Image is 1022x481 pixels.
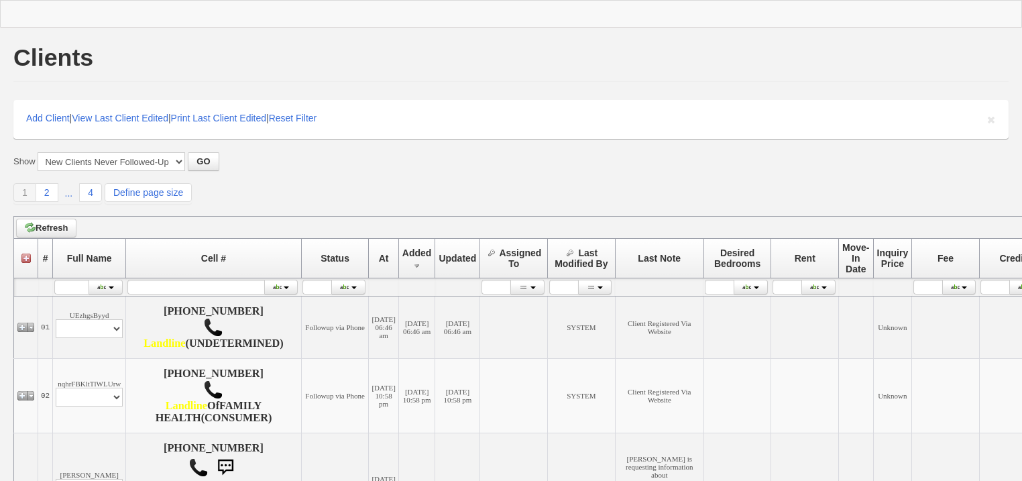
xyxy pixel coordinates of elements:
[379,253,389,264] span: At
[548,359,616,433] td: SYSTEM
[714,248,760,269] span: Desired Bedrooms
[38,239,53,278] th: #
[129,368,298,424] h4: [PHONE_NUMBER] Of (CONSUMER)
[156,400,262,424] b: FAMILY HEALTH
[938,253,954,264] span: Fee
[435,297,480,359] td: [DATE] 06:46 am
[548,297,616,359] td: SYSTEM
[203,380,223,400] img: call.png
[38,359,53,433] td: 02
[144,337,185,350] font: Landline
[105,183,192,202] a: Define page size
[166,400,207,412] font: Landline
[615,297,703,359] td: Client Registered Via Website
[16,219,76,237] a: Refresh
[38,297,53,359] td: 01
[269,113,317,123] a: Reset Filter
[13,183,36,202] a: 1
[555,248,608,269] span: Last Modified By
[36,183,58,202] a: 2
[795,253,815,264] span: Rent
[144,337,185,350] b: MCI Metro, ATS, Inc.
[842,242,869,274] span: Move-In Date
[203,317,223,337] img: call.png
[615,359,703,433] td: Client Registered Via Website
[53,297,126,359] td: UEzhgsByyd
[435,359,480,433] td: [DATE] 10:58 pm
[188,458,209,478] img: call.png
[72,113,168,123] a: View Last Client Edited
[301,359,369,433] td: Followup via Phone
[26,113,70,123] a: Add Client
[188,152,219,171] button: GO
[212,454,239,481] img: sms.png
[79,183,102,202] a: 4
[171,113,266,123] a: Print Last Client Edited
[369,359,398,433] td: [DATE] 10:58 pm
[877,248,909,269] span: Inquiry Price
[402,248,432,258] span: Added
[369,297,398,359] td: [DATE] 06:46 am
[129,305,298,350] h4: [PHONE_NUMBER] (UNDETERMINED)
[67,253,112,264] span: Full Name
[398,297,435,359] td: [DATE] 06:46 am
[398,359,435,433] td: [DATE] 10:58 pm
[321,253,349,264] span: Status
[13,46,93,70] h1: Clients
[13,156,36,168] label: Show
[166,400,207,412] b: Onvoy, LLC
[499,248,541,269] span: Assigned To
[301,297,369,359] td: Followup via Phone
[873,297,912,359] td: Unknown
[58,184,80,202] a: ...
[53,359,126,433] td: nqhrFBKltTlWLUrw
[439,253,476,264] span: Updated
[638,253,681,264] span: Last Note
[873,359,912,433] td: Unknown
[201,253,226,264] span: Cell #
[13,100,1009,139] div: | | |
